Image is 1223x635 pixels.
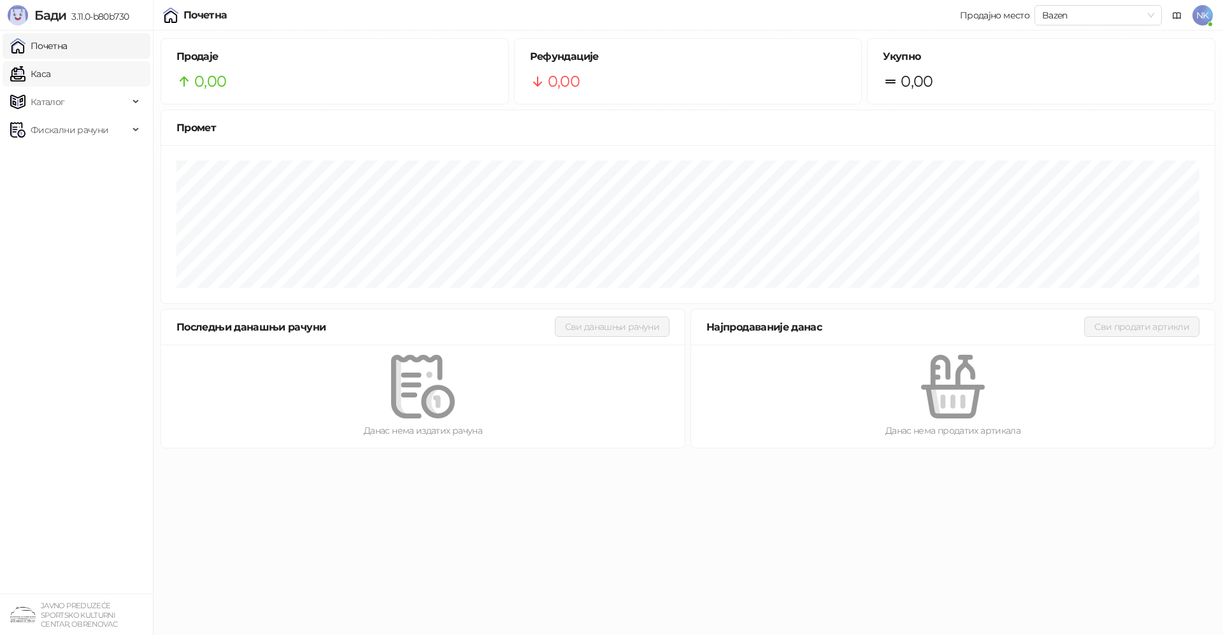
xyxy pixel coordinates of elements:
img: 64x64-companyLogo-4a28e1f8-f217-46d7-badd-69a834a81aaf.png [10,602,36,627]
div: Данас нема продатих артикала [712,424,1194,438]
small: JAVNO PREDUZEĆE SPORTSKO KULTURNI CENTAR, OBRENOVAC [41,601,117,629]
a: Документација [1167,5,1187,25]
span: Фискални рачуни [31,117,108,143]
span: Bazen [1042,6,1154,25]
h5: Укупно [883,49,1199,64]
div: Данас нема издатих рачуна [182,424,664,438]
span: 3.11.0-b80b730 [66,11,129,22]
h5: Рефундације [530,49,847,64]
h5: Продаје [176,49,493,64]
a: Почетна [10,33,68,59]
div: Продајно место [960,11,1029,20]
span: 0,00 [194,69,226,94]
span: Бади [34,8,66,23]
div: Најпродаваније данас [706,319,1084,335]
span: Каталог [31,89,65,115]
div: Промет [176,120,1199,136]
button: Сви данашњи рачуни [555,317,669,337]
button: Сви продати артикли [1084,317,1199,337]
div: Последњи данашњи рачуни [176,319,555,335]
span: NK [1192,5,1213,25]
img: Logo [8,5,28,25]
div: Почетна [183,10,227,20]
span: 0,00 [548,69,580,94]
span: 0,00 [901,69,933,94]
a: Каса [10,61,50,87]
